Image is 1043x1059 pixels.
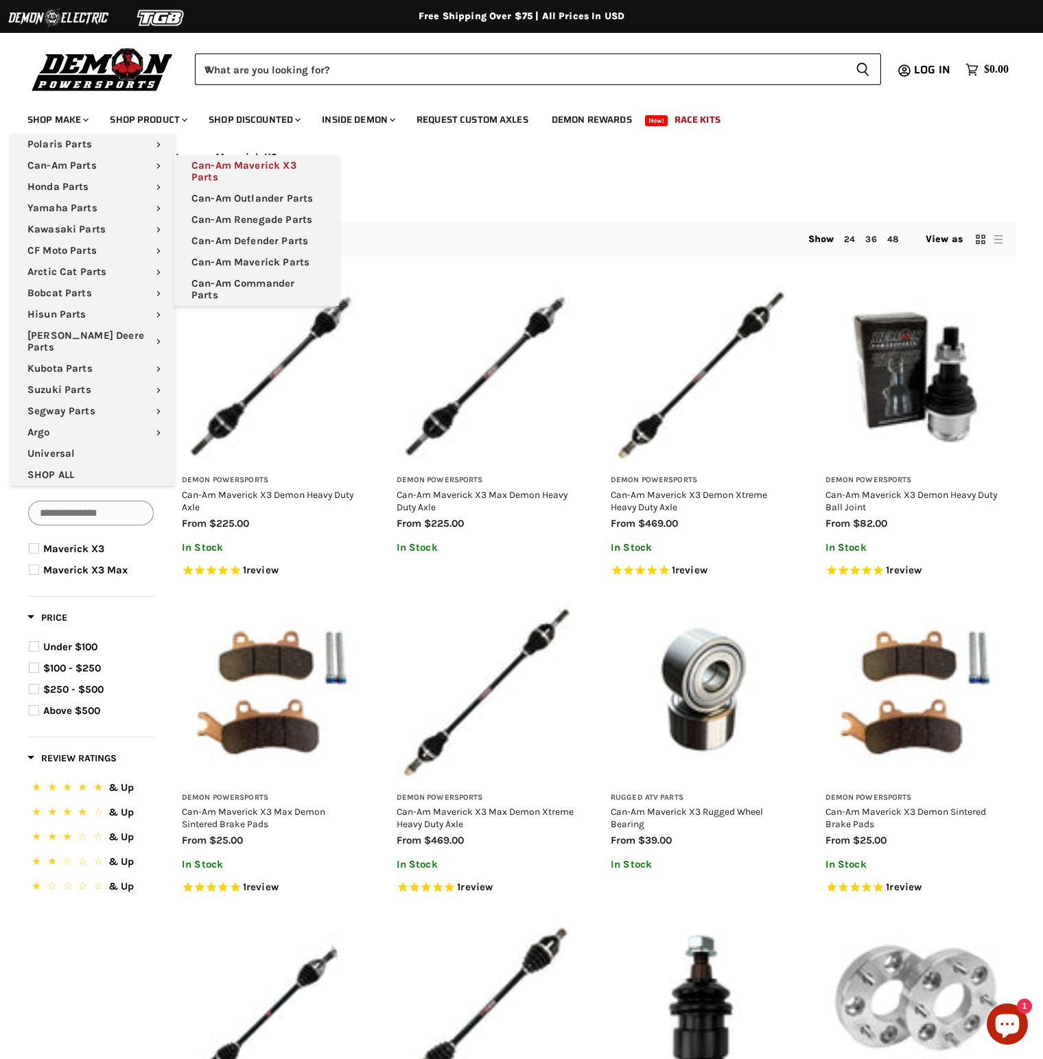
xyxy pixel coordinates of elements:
a: Arctic Cat Parts [10,261,175,283]
a: Can-Am Maverick X3 Demon Xtreme Heavy Duty Axle [611,489,767,512]
span: & Up [108,855,134,868]
nav: Collection utilities [172,222,1016,257]
h3: Demon Powersports [397,475,577,486]
span: 1 reviews [243,881,279,893]
span: $100 - $250 [43,662,101,674]
img: Can-Am Maverick X3 Max Demon Sintered Brake Pads [182,602,362,783]
span: Rated 5.0 out of 5 stars 1 reviews [182,564,362,578]
a: Inside Demon [312,106,403,134]
img: Can-Am Maverick X3 Rugged Wheel Bearing [611,602,791,783]
img: Demon Electric Logo 2 [7,5,110,31]
a: Can-Am Maverick X3 Max Demon Sintered Brake Pads [182,806,325,829]
button: Filter by Price [27,611,67,628]
input: When autocomplete results are available use up and down arrows to review and enter to select [195,53,845,85]
a: CF Moto Parts [10,240,175,261]
a: Can-Am Maverick X3 Rugged Wheel Bearing [611,806,763,829]
a: Yamaha Parts [10,198,175,219]
span: from [397,834,421,846]
a: Can-Am Renegade Parts [174,209,339,230]
span: & Up [108,806,134,818]
a: Shop Product [99,106,196,134]
span: New! [645,115,668,126]
img: TGB Logo 2 [110,5,213,31]
img: Can-Am Maverick X3 Demon Sintered Brake Pads [825,602,1006,783]
p: In Stock [825,859,1006,870]
span: $469.00 [638,517,678,529]
a: $0.00 [959,60,1016,80]
span: $25.00 [209,834,243,846]
span: & Up [108,781,134,794]
span: Rated 5.0 out of 5 stars 1 reviews [825,564,1006,578]
ul: Main menu [174,155,339,306]
span: Maverick X3 Max [43,564,128,576]
ul: Main menu [10,134,175,486]
h3: Demon Powersports [182,793,362,803]
span: & Up [108,831,134,843]
span: from [825,517,850,529]
a: Can-Am Maverick X3 Demon Heavy Duty Axle [182,489,353,512]
a: Can-Am Outlander Parts [174,188,339,209]
a: Suzuki Parts [10,379,175,401]
button: list view [992,233,1005,246]
span: Under $100 [43,641,97,653]
span: Rated 5.0 out of 5 stars 1 reviews [611,564,791,578]
a: Polaris Parts [10,134,175,155]
a: Segway Parts [10,401,175,422]
p: In Stock [182,859,362,870]
a: Hisun Parts [10,304,175,325]
p: In Stock [825,542,1006,554]
img: Can-Am Maverick X3 Max Demon Heavy Duty Axle [397,285,577,466]
button: Filter by Review Ratings [27,752,117,769]
h3: Demon Powersports [397,793,577,803]
p: In Stock [397,542,577,554]
span: $469.00 [424,834,464,846]
span: Show [808,233,834,245]
span: 1 reviews [886,564,922,576]
span: 1 reviews [886,881,922,893]
span: 1 reviews [243,564,279,576]
a: Can-Am Maverick X3 Demon Heavy Duty Ball Joint [825,489,997,512]
a: Can-Am Commander Parts [174,273,339,306]
ul: Main menu [17,100,1005,134]
div: Product filter [27,184,154,916]
img: Can-Am Maverick X3 Max Demon Xtreme Heavy Duty Axle [397,602,577,783]
a: Race Kits [664,106,731,134]
button: grid view [974,233,987,246]
nav: Breadcrumbs [172,152,1016,163]
span: $250 - $500 [43,683,104,695]
span: review [889,881,922,893]
a: Can-Am Maverick X3 Max Demon Xtreme Heavy Duty Axle [397,806,574,829]
span: Above $500 [43,704,100,717]
span: review [675,564,707,576]
button: 1 Star. [29,878,153,898]
span: 1 reviews [457,881,493,893]
h3: Demon Powersports [611,475,791,486]
a: Can-Am Maverick X3 Max Demon Heavy Duty Axle [397,489,567,512]
span: Review Ratings [27,752,117,764]
a: SHOP ALL [10,464,175,486]
span: from [397,517,421,529]
a: Universal [10,443,175,464]
a: Demon Rewards [541,106,642,134]
a: Kawasaki Parts [10,219,175,240]
span: $39.00 [638,834,672,846]
button: 2 Stars. [29,853,153,873]
span: from [611,517,635,529]
a: Can-Am Maverick Parts [174,252,339,273]
a: 24 [844,234,855,244]
input: Search Options [28,501,154,525]
img: Can-Am Maverick X3 Demon Xtreme Heavy Duty Axle [611,285,791,466]
span: $25.00 [853,834,887,846]
a: Can-Am Maverick X3 Parts [174,155,339,188]
button: Search [845,53,881,85]
img: Can-Am Maverick X3 Demon Heavy Duty Ball Joint [825,285,1006,466]
a: Kubota Parts [10,358,175,379]
p: In Stock [611,859,791,870]
span: 1 reviews [672,564,707,576]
